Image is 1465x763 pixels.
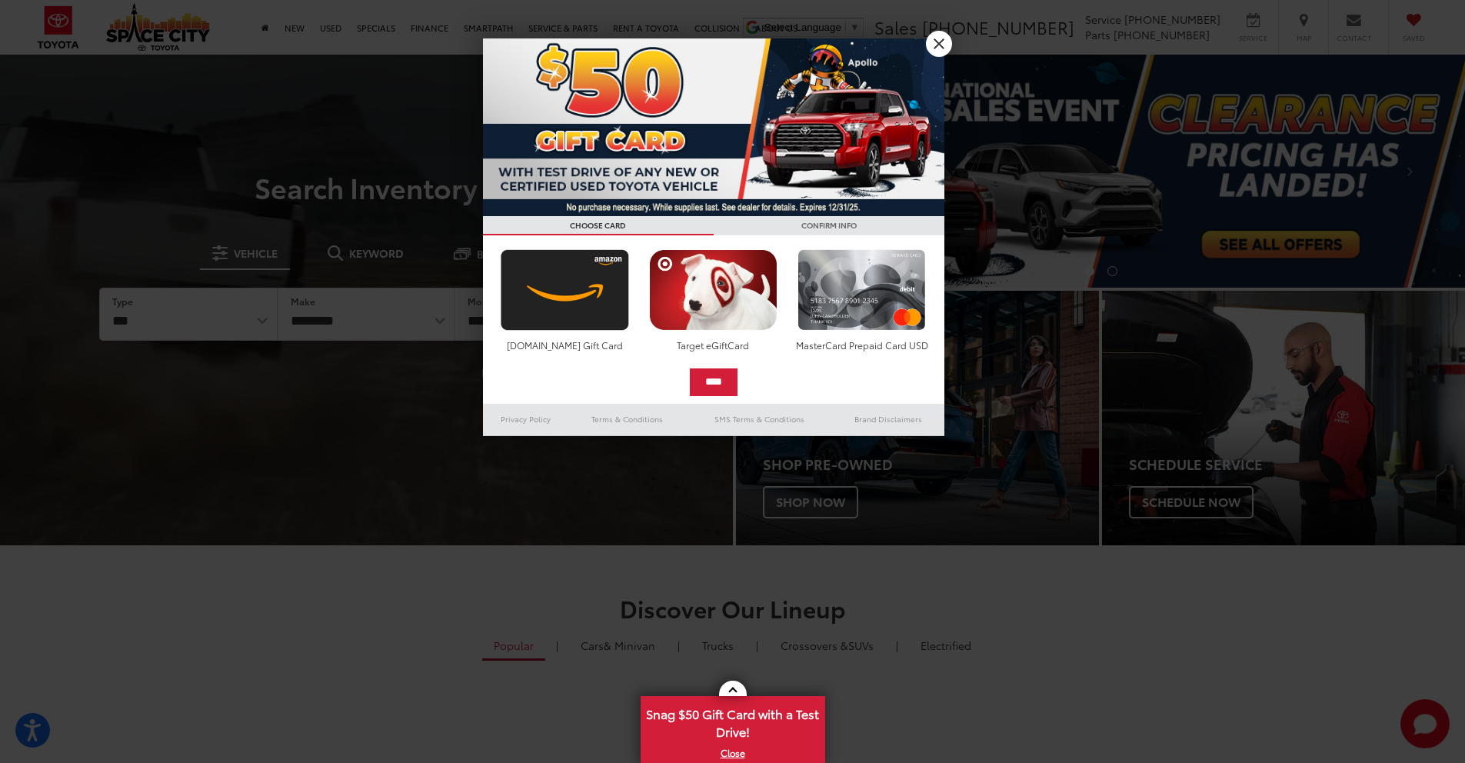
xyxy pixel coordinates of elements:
[483,38,944,216] img: 53411_top_152338.jpg
[497,338,633,352] div: [DOMAIN_NAME] Gift Card
[714,216,944,235] h3: CONFIRM INFO
[497,249,633,331] img: amazoncard.png
[483,410,569,428] a: Privacy Policy
[687,410,832,428] a: SMS Terms & Conditions
[832,410,944,428] a: Brand Disclaimers
[483,216,714,235] h3: CHOOSE CARD
[645,338,781,352] div: Target eGiftCard
[642,698,824,745] span: Snag $50 Gift Card with a Test Drive!
[794,338,930,352] div: MasterCard Prepaid Card USD
[568,410,686,428] a: Terms & Conditions
[645,249,781,331] img: targetcard.png
[794,249,930,331] img: mastercard.png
